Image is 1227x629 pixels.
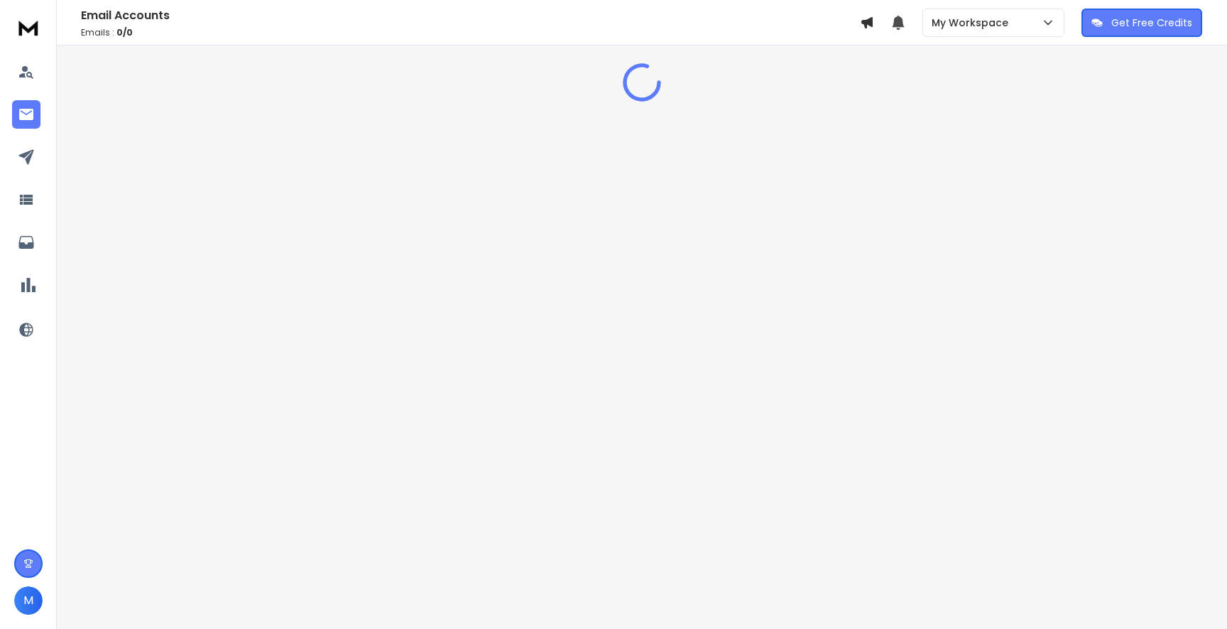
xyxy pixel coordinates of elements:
button: M [14,586,43,615]
button: Get Free Credits [1081,9,1202,37]
h1: Email Accounts [81,7,860,24]
span: 0 / 0 [116,26,133,38]
img: logo [14,14,43,41]
p: My Workspace [932,16,1014,30]
p: Emails : [81,27,860,38]
p: Get Free Credits [1111,16,1192,30]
